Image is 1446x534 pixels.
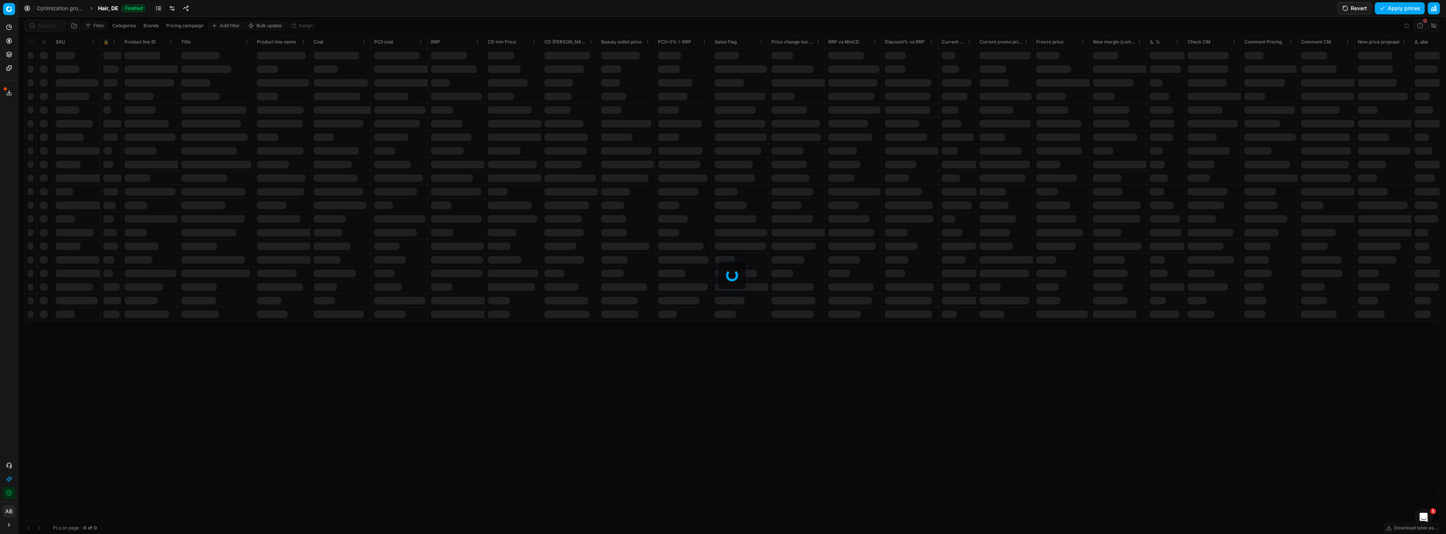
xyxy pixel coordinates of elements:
[98,5,146,12] span: Hair, DEFinished
[98,5,118,12] span: Hair, DE
[121,5,146,12] span: Finished
[3,506,15,517] span: AB
[1430,508,1436,514] span: 1
[1375,2,1425,14] button: Apply prices
[1337,2,1372,14] button: Revert
[37,5,85,12] a: Optimization groups
[3,505,15,517] button: AB
[1415,508,1433,526] iframe: Intercom live chat
[37,5,146,12] nav: breadcrumb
